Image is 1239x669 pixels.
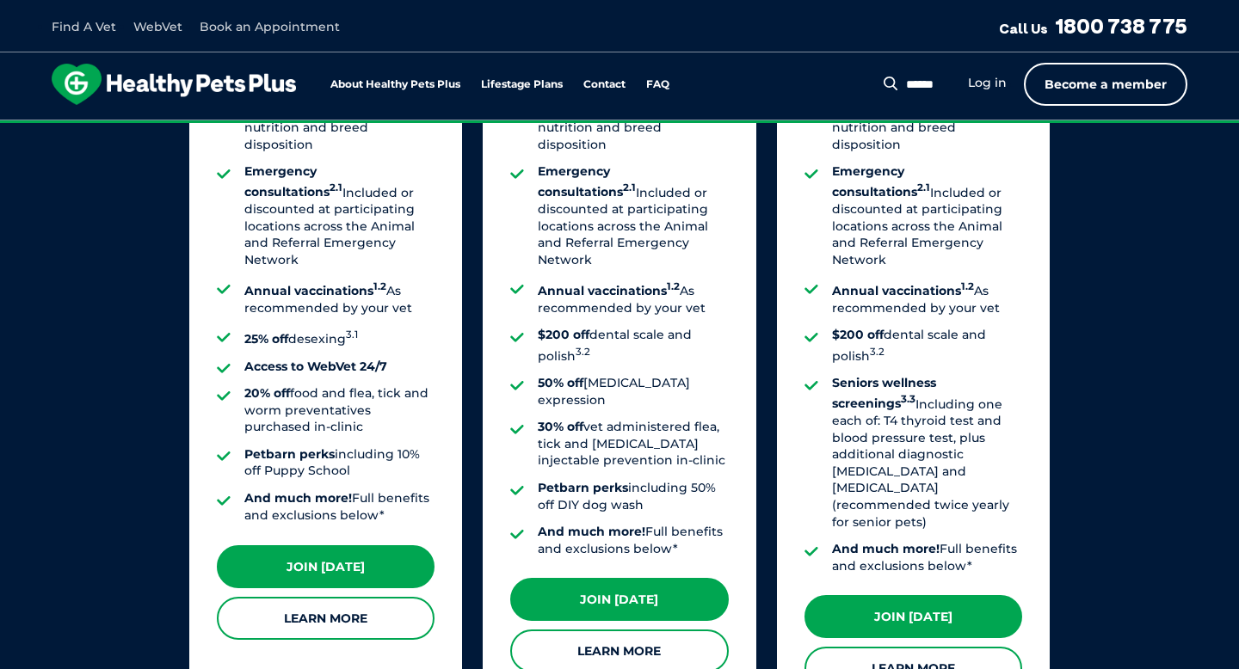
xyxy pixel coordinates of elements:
strong: And much more! [244,490,352,506]
sup: 2.1 [330,182,342,194]
strong: Emergency consultations [244,163,342,199]
a: Log in [968,75,1007,91]
strong: Emergency consultations [832,163,930,199]
a: Join [DATE] [510,578,728,621]
li: Full benefits and exclusions below* [832,541,1022,574]
sup: 2.1 [623,182,636,194]
li: food and flea, tick and worm preventatives purchased in-clinic [244,385,435,436]
strong: 50% off [538,375,583,390]
strong: And much more! [832,541,940,556]
a: WebVet [133,19,182,34]
a: Join [DATE] [217,545,435,588]
sup: 2.1 [917,182,930,194]
a: Find A Vet [52,19,116,34]
li: Included or discounted at participating locations across the Animal and Referral Emergency Network [244,163,435,268]
strong: 20% off [244,385,290,401]
sup: 3.2 [870,346,885,358]
li: Included or discounted at participating locations across the Animal and Referral Emergency Network [832,163,1022,268]
a: Join [DATE] [804,595,1022,638]
a: Lifestage Plans [481,79,563,90]
li: desexing [244,327,435,347]
span: Call Us [999,20,1048,37]
strong: Petbarn perks [538,480,628,495]
strong: 30% off [538,419,583,434]
strong: Emergency consultations [538,163,636,199]
strong: Annual vaccinations [244,283,386,298]
sup: 3.3 [901,394,915,406]
strong: And much more! [538,524,645,539]
strong: Petbarn perks [244,446,335,462]
strong: $200 off [832,327,884,342]
li: dental scale and polish [538,327,728,365]
sup: 1.2 [961,280,974,292]
strong: Annual vaccinations [538,283,680,298]
li: Full benefits and exclusions below* [538,524,728,557]
a: Call Us1800 738 775 [999,13,1187,39]
li: Including one each of: T4 thyroid test and blood pressure test, plus additional diagnostic [MEDIC... [832,375,1022,531]
strong: Seniors wellness screenings [832,375,936,411]
a: Book an Appointment [200,19,340,34]
li: As recommended by your vet [832,279,1022,316]
li: including 50% off DIY dog wash [538,480,728,513]
li: dental scale and polish [832,327,1022,365]
li: Included or discounted at participating locations across the Animal and Referral Emergency Network [538,163,728,268]
sup: 1.2 [667,280,680,292]
img: hpp-logo [52,64,296,105]
strong: 25% off [244,331,288,347]
li: vet administered flea, tick and [MEDICAL_DATA] injectable prevention in-clinic [538,419,728,470]
sup: 3.2 [576,346,590,358]
button: Search [880,75,902,92]
li: Full benefits and exclusions below* [244,490,435,524]
li: As recommended by your vet [244,279,435,316]
sup: 3.1 [346,328,358,341]
a: FAQ [646,79,669,90]
sup: 1.2 [373,280,386,292]
strong: $200 off [538,327,589,342]
li: As recommended by your vet [538,279,728,316]
a: Become a member [1024,63,1187,106]
strong: Annual vaccinations [832,283,974,298]
a: About Healthy Pets Plus [330,79,460,90]
a: Learn More [217,597,435,640]
strong: Access to WebVet 24/7 [244,359,387,374]
span: Proactive, preventative wellness program designed to keep your pet healthier and happier for longer [299,120,941,136]
a: Contact [583,79,626,90]
li: including 10% off Puppy School [244,446,435,480]
li: [MEDICAL_DATA] expression [538,375,728,408]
